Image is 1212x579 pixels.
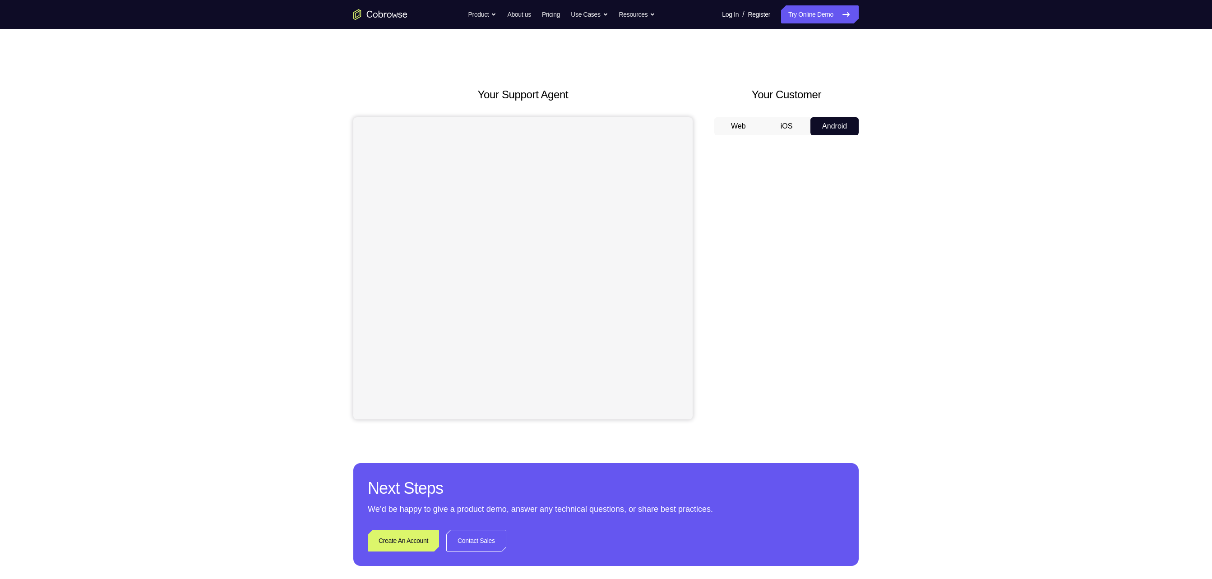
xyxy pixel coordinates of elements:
[353,117,693,419] iframe: Agent
[507,5,531,23] a: About us
[714,87,859,103] h2: Your Customer
[742,9,744,20] span: /
[353,9,407,20] a: Go to the home page
[446,530,506,551] a: Contact Sales
[542,5,560,23] a: Pricing
[619,5,656,23] button: Resources
[763,117,811,135] button: iOS
[810,117,859,135] button: Android
[368,503,844,515] p: We’d be happy to give a product demo, answer any technical questions, or share best practices.
[353,87,693,103] h2: Your Support Agent
[368,478,844,499] h2: Next Steps
[781,5,859,23] a: Try Online Demo
[722,5,739,23] a: Log In
[571,5,608,23] button: Use Cases
[714,117,763,135] button: Web
[368,530,439,551] a: Create An Account
[468,5,497,23] button: Product
[748,5,770,23] a: Register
